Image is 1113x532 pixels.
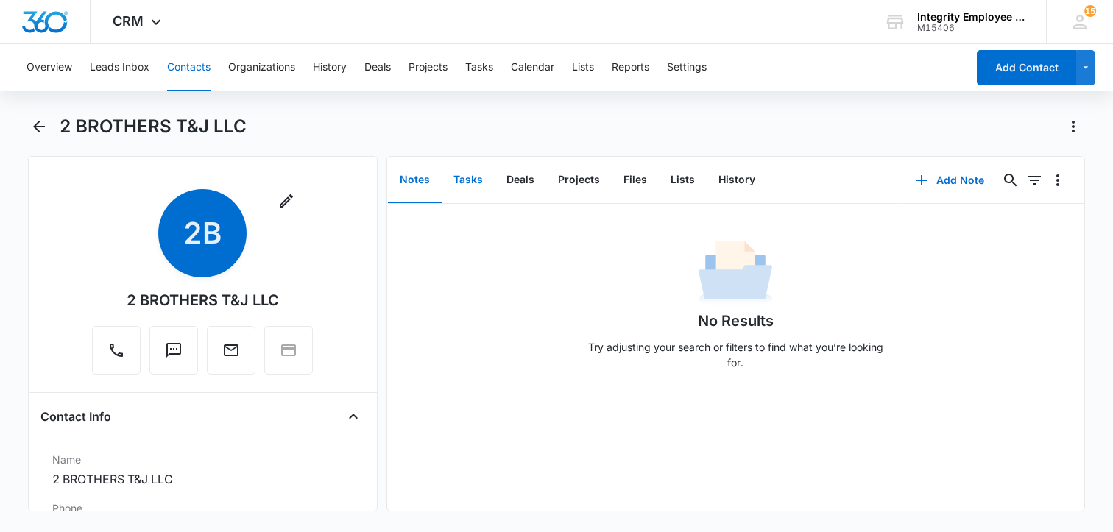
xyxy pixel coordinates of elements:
a: Call [92,349,141,361]
label: Name [52,452,353,467]
span: 2B [158,189,247,277]
button: Tasks [465,44,493,91]
h1: No Results [698,310,774,332]
button: Lists [659,157,707,203]
button: Overflow Menu [1046,169,1070,192]
button: Back [28,115,51,138]
button: Actions [1061,115,1085,138]
button: Search... [999,169,1022,192]
dd: 2 BROTHERS T&J LLC [52,470,353,488]
a: Text [149,349,198,361]
button: Deals [495,157,546,203]
button: Organizations [228,44,295,91]
button: Projects [546,157,612,203]
div: Name2 BROTHERS T&J LLC [40,446,365,494]
button: Text [149,326,198,375]
button: Settings [667,44,707,91]
h1: 2 BROTHERS T&J LLC [60,116,247,138]
button: Contacts [167,44,211,91]
button: Email [207,326,255,375]
button: Projects [409,44,448,91]
span: 15 [1084,5,1096,17]
p: Try adjusting your search or filters to find what you’re looking for. [581,339,890,370]
label: Phone [52,500,353,516]
button: Notes [388,157,442,203]
button: Lists [572,44,594,91]
button: Add Note [901,163,999,198]
button: Leads Inbox [90,44,149,91]
div: account id [917,23,1025,33]
button: Call [92,326,141,375]
button: Files [612,157,659,203]
button: Overview [26,44,72,91]
div: account name [917,11,1025,23]
button: History [313,44,347,91]
button: Tasks [442,157,495,203]
div: 2 BROTHERS T&J LLC [127,289,279,311]
button: Deals [364,44,391,91]
button: History [707,157,767,203]
button: Add Contact [977,50,1076,85]
img: No Data [699,236,772,310]
button: Filters [1022,169,1046,192]
span: CRM [113,13,144,29]
h4: Contact Info [40,408,111,425]
div: notifications count [1084,5,1096,17]
button: Calendar [511,44,554,91]
a: Email [207,349,255,361]
button: Close [342,405,365,428]
button: Reports [612,44,649,91]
